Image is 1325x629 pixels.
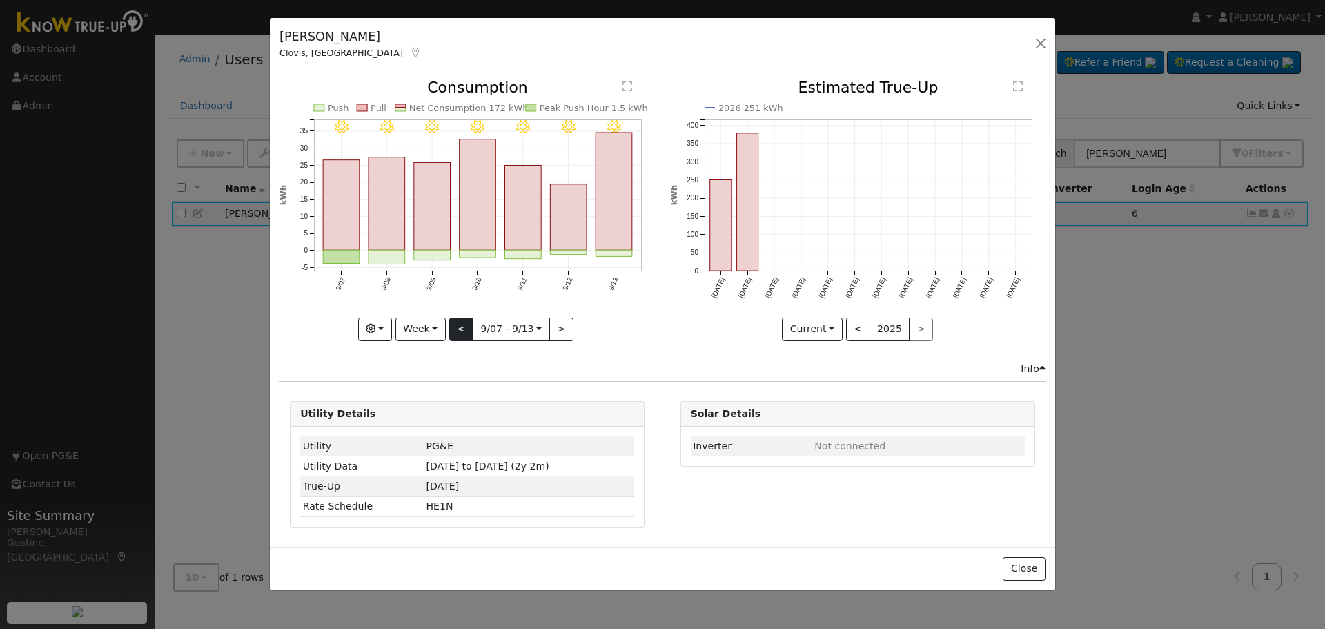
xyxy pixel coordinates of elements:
td: Inverter [691,436,812,456]
text: 250 [687,176,698,184]
text: 25 [300,162,308,169]
rect: onclick="" [323,251,360,264]
text: [DATE] [817,276,833,299]
i: 9/08 - Clear [380,120,394,134]
rect: onclick="" [505,251,542,259]
i: 9/11 - Clear [516,120,530,134]
text: [DATE] [763,276,779,299]
i: 9/13 - Clear [607,120,621,134]
td: Utility [300,436,424,456]
text: Estimated True-Up [798,79,938,96]
button: Close [1003,557,1045,581]
rect: onclick="" [551,251,587,255]
text: [DATE] [871,276,887,299]
rect: onclick="" [460,139,496,251]
text: [DATE] [951,276,967,299]
text: 5 [304,230,308,238]
rect: onclick="" [323,160,360,251]
text: Peak Push Hour 1.5 kWh [540,103,648,113]
text: 30 [300,144,308,152]
text: 50 [690,249,698,257]
rect: onclick="" [736,133,758,271]
text: 150 [687,213,698,220]
text: kWh [669,185,679,206]
span: Clovis, [GEOGRAPHIC_DATA] [279,48,403,58]
text: 0 [694,267,698,275]
td: True-Up [300,476,424,496]
button: 2025 [870,318,910,341]
text: 10 [300,213,308,220]
text: 400 [687,122,698,129]
i: 9/09 - Clear [426,120,440,134]
button: Week [395,318,446,341]
text: 9/08 [380,276,392,292]
rect: onclick="" [551,184,587,250]
strong: Utility Details [300,408,375,419]
text: 350 [687,140,698,148]
text: -5 [302,264,308,271]
rect: onclick="" [369,251,405,264]
text: [DATE] [790,276,806,299]
text: [DATE] [925,276,941,299]
text: [DATE] [1005,276,1021,299]
button: < [449,318,473,341]
button: Current [782,318,843,341]
td: Utility Data [300,456,424,476]
h5: [PERSON_NAME] [279,28,422,46]
i: 9/12 - Clear [562,120,576,134]
rect: onclick="" [414,251,451,261]
rect: onclick="" [460,251,496,258]
text: 35 [300,128,308,135]
span: ID: null, authorized: None [814,441,885,452]
text:  [1013,81,1023,92]
text: 100 [687,231,698,239]
rect: onclick="" [505,166,542,251]
text: [DATE] [898,276,914,299]
text: 20 [300,179,308,186]
a: Map [410,47,422,58]
span: ID: 17162659, authorized: 08/11/25 [426,441,453,452]
text: Net Consumption 172 kWh [409,103,529,113]
text: 15 [300,195,308,203]
text: 9/07 [334,276,346,292]
text:  [622,81,632,92]
text: 9/10 [471,276,483,292]
text: Consumption [427,79,528,96]
text: Pull [371,103,386,113]
text: 200 [687,195,698,202]
text: 300 [687,158,698,166]
button: < [846,318,870,341]
text: [DATE] [736,276,752,299]
text: [DATE] [844,276,860,299]
text: Push [328,103,349,113]
td: [DATE] [424,476,634,496]
rect: onclick="" [596,251,633,257]
button: 9/07 - 9/13 [473,318,550,341]
span: [DATE] to [DATE] (2y 2m) [426,461,549,472]
rect: onclick="" [596,133,633,250]
text: kWh [279,185,288,206]
span: K [426,501,453,512]
strong: Solar Details [691,408,760,419]
text: 2026 251 kWh [718,103,783,113]
div: Info [1021,362,1046,376]
i: 9/10 - MostlyClear [471,120,484,134]
text: 9/12 [562,276,574,292]
rect: onclick="" [709,180,731,271]
text: 0 [304,246,308,254]
text: 9/09 [425,276,438,292]
text: 9/13 [607,276,620,292]
text: [DATE] [978,276,994,299]
text: [DATE] [710,276,726,299]
td: Rate Schedule [300,496,424,516]
circle: onclick="" [718,177,723,182]
rect: onclick="" [414,163,451,251]
i: 9/07 - Clear [335,120,349,134]
rect: onclick="" [369,157,405,251]
button: > [549,318,573,341]
text: 9/11 [516,276,529,292]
